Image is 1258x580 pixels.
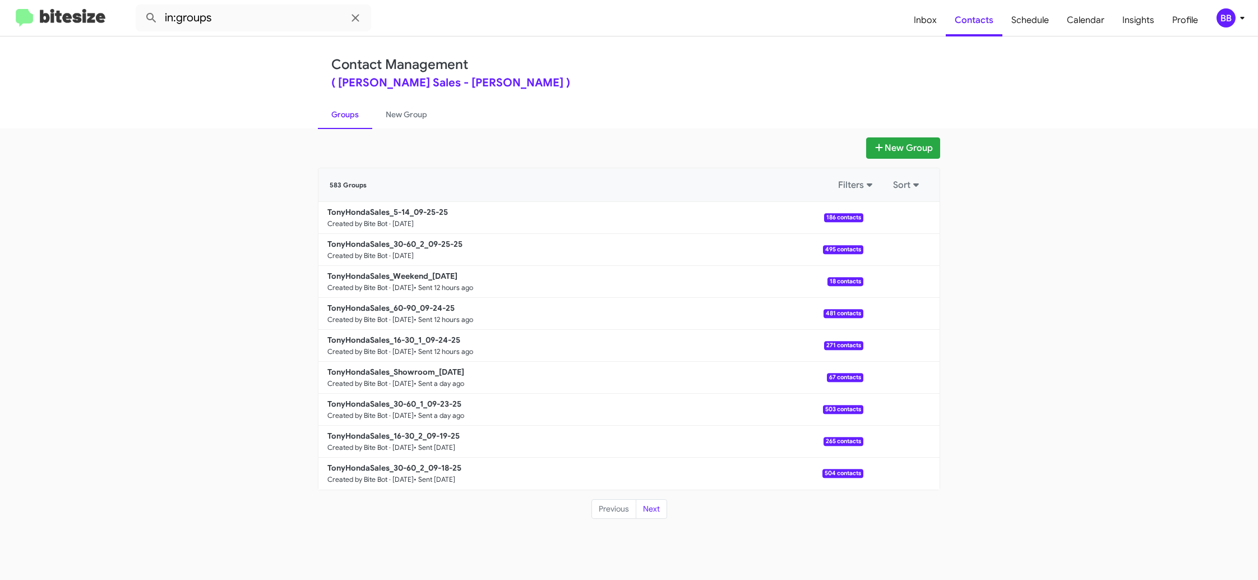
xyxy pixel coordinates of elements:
[636,499,667,519] button: Next
[824,309,863,318] span: 481 contacts
[905,4,946,36] a: Inbox
[1207,8,1246,27] button: BB
[327,379,414,388] small: Created by Bite Bot · [DATE]
[327,431,460,441] b: TonyHondaSales_16-30_2_09-19-25
[327,219,414,228] small: Created by Bite Bot · [DATE]
[1113,4,1163,36] a: Insights
[318,202,863,234] a: TonyHondaSales_5-14_09-25-25Created by Bite Bot · [DATE]186 contacts
[824,341,863,350] span: 271 contacts
[1217,8,1236,27] div: BB
[327,303,455,313] b: TonyHondaSales_60-90_09-24-25
[886,175,928,195] button: Sort
[327,283,414,292] small: Created by Bite Bot · [DATE]
[824,213,863,222] span: 186 contacts
[327,347,414,356] small: Created by Bite Bot · [DATE]
[327,251,414,260] small: Created by Bite Bot · [DATE]
[827,277,863,286] span: 18 contacts
[327,315,414,324] small: Created by Bite Bot · [DATE]
[331,56,468,73] a: Contact Management
[327,271,457,281] b: TonyHondaSales_Weekend_[DATE]
[414,475,455,484] small: • Sent [DATE]
[318,266,863,298] a: TonyHondaSales_Weekend_[DATE]Created by Bite Bot · [DATE]• Sent 12 hours ago18 contacts
[1002,4,1058,36] a: Schedule
[136,4,371,31] input: Search
[1163,4,1207,36] a: Profile
[327,207,448,217] b: TonyHondaSales_5-14_09-25-25
[827,373,863,382] span: 67 contacts
[331,77,927,89] div: ( [PERSON_NAME] Sales - [PERSON_NAME] )
[1058,4,1113,36] a: Calendar
[327,443,414,452] small: Created by Bite Bot · [DATE]
[824,437,863,446] span: 265 contacts
[327,475,414,484] small: Created by Bite Bot · [DATE]
[327,411,414,420] small: Created by Bite Bot · [DATE]
[318,234,863,266] a: TonyHondaSales_30-60_2_09-25-25Created by Bite Bot · [DATE]495 contacts
[318,330,863,362] a: TonyHondaSales_16-30_1_09-24-25Created by Bite Bot · [DATE]• Sent 12 hours ago271 contacts
[318,426,863,458] a: TonyHondaSales_16-30_2_09-19-25Created by Bite Bot · [DATE]• Sent [DATE]265 contacts
[318,458,863,490] a: TonyHondaSales_30-60_2_09-18-25Created by Bite Bot · [DATE]• Sent [DATE]504 contacts
[327,463,461,473] b: TonyHondaSales_30-60_2_09-18-25
[946,4,1002,36] a: Contacts
[327,335,460,345] b: TonyHondaSales_16-30_1_09-24-25
[414,315,473,324] small: • Sent 12 hours ago
[327,399,461,409] b: TonyHondaSales_30-60_1_09-23-25
[318,100,372,129] a: Groups
[414,411,464,420] small: • Sent a day ago
[414,443,455,452] small: • Sent [DATE]
[318,394,863,426] a: TonyHondaSales_30-60_1_09-23-25Created by Bite Bot · [DATE]• Sent a day ago503 contacts
[414,347,473,356] small: • Sent 12 hours ago
[866,137,940,159] button: New Group
[414,283,473,292] small: • Sent 12 hours ago
[327,367,464,377] b: TonyHondaSales_Showroom_[DATE]
[823,245,863,254] span: 495 contacts
[823,405,863,414] span: 503 contacts
[318,298,863,330] a: TonyHondaSales_60-90_09-24-25Created by Bite Bot · [DATE]• Sent 12 hours ago481 contacts
[831,175,882,195] button: Filters
[372,100,441,129] a: New Group
[822,469,863,478] span: 504 contacts
[330,181,367,189] span: 583 Groups
[327,239,462,249] b: TonyHondaSales_30-60_2_09-25-25
[318,362,863,394] a: TonyHondaSales_Showroom_[DATE]Created by Bite Bot · [DATE]• Sent a day ago67 contacts
[414,379,464,388] small: • Sent a day ago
